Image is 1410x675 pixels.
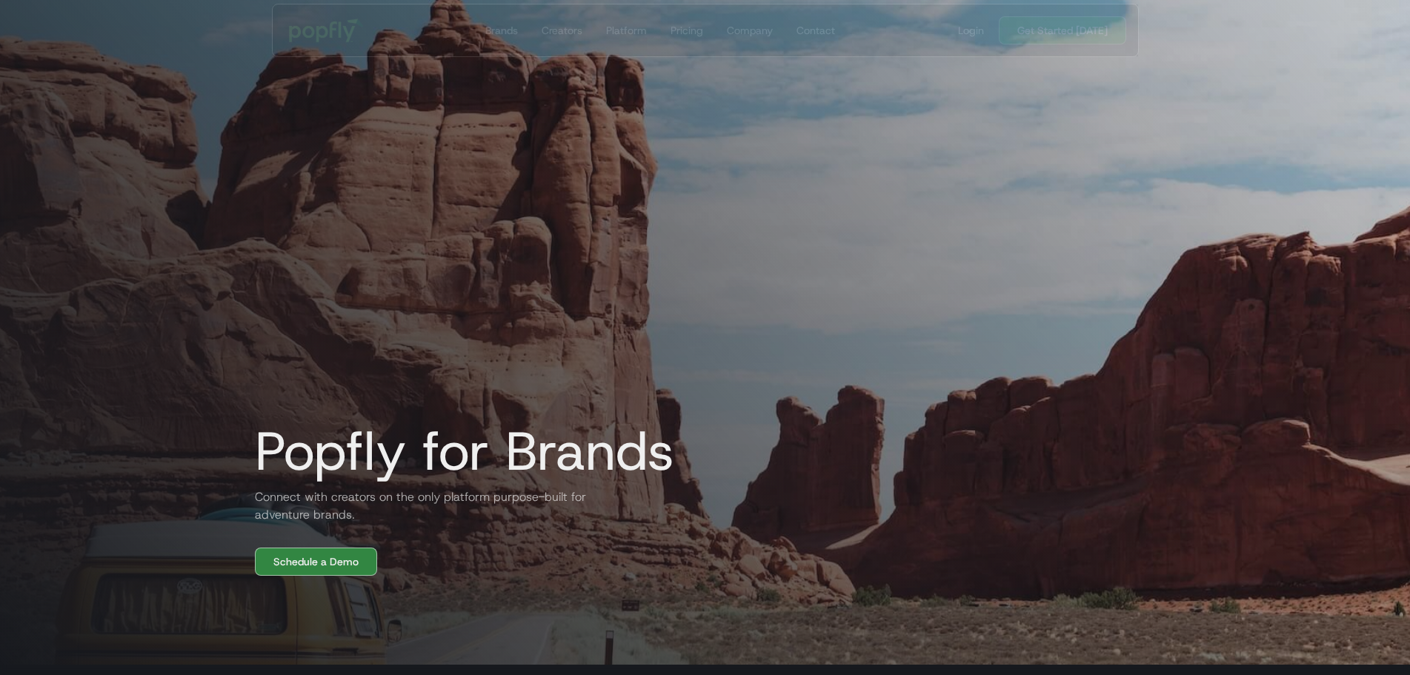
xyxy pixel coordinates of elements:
a: home [279,8,374,53]
h2: Connect with creators on the only platform purpose-built for adventure brands. [243,488,599,524]
div: Company [726,23,772,38]
div: Brands [485,23,517,38]
h1: Popfly for Brands [243,422,674,481]
div: Pricing [670,23,702,38]
div: Creators [541,23,582,38]
div: Platform [605,23,646,38]
a: Schedule a Demo [255,548,377,576]
a: Pricing [664,4,708,56]
div: Contact [796,23,834,38]
a: Get Started [DATE] [999,16,1126,44]
a: Brands [479,4,523,56]
a: Contact [790,4,840,56]
a: Company [720,4,778,56]
a: Login [952,23,990,38]
div: Login [958,23,984,38]
a: Creators [535,4,588,56]
a: Platform [599,4,652,56]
